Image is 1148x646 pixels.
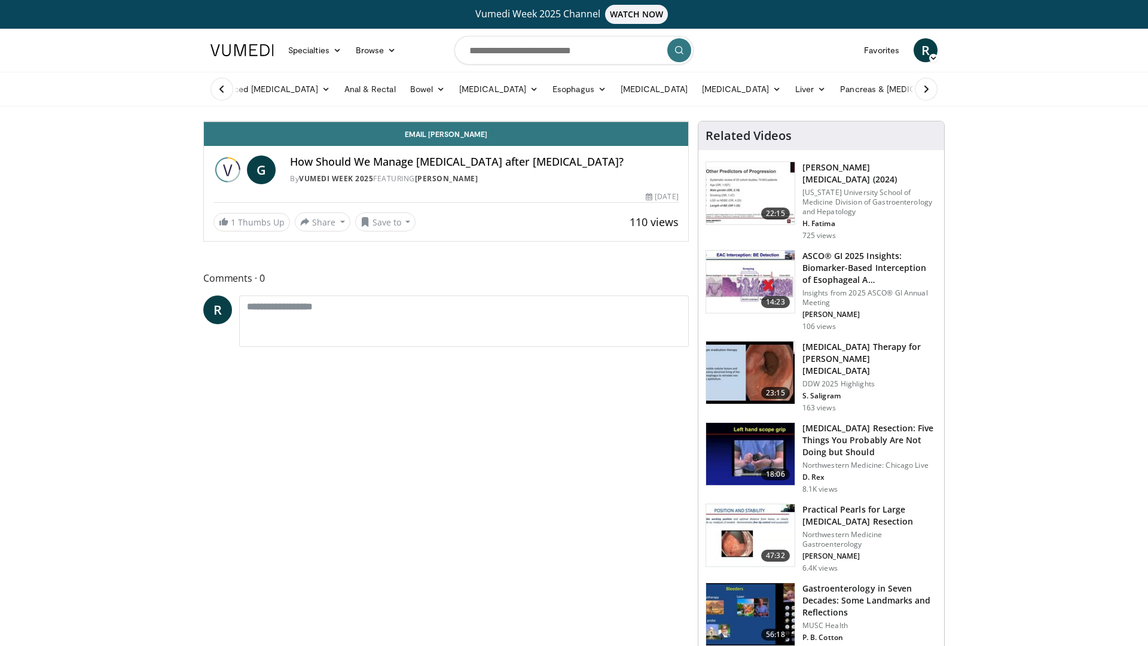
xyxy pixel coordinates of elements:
[349,38,404,62] a: Browse
[204,122,688,146] a: Email [PERSON_NAME]
[203,295,232,324] a: R
[695,77,788,101] a: [MEDICAL_DATA]
[802,322,836,331] p: 106 views
[802,231,836,240] p: 725 views
[802,633,937,642] p: P. B. Cotton
[213,156,242,184] img: Vumedi Week 2025
[802,551,937,561] p: [PERSON_NAME]
[857,38,906,62] a: Favorites
[833,77,973,101] a: Pancreas & [MEDICAL_DATA]
[706,162,795,224] img: 202dec14-e8ad-4ec0-b6a8-3987cce00450.150x105_q85_crop-smart_upscale.jpg
[802,188,937,217] p: [US_STATE] University School of Medicine Division of Gastroenterology and Hepatology
[761,296,790,308] span: 14:23
[706,583,795,645] img: bb93d144-f14a-4ef9-9756-be2f2f3d1245.150x105_q85_crop-smart_upscale.jpg
[802,422,937,458] h3: [MEDICAL_DATA] Resection: Five Things You Probably Are Not Doing but Should
[802,583,937,618] h3: Gastroenterology in Seven Decades: Some Landmarks and Reflections
[788,77,833,101] a: Liver
[290,156,679,169] h4: How Should We Manage [MEDICAL_DATA] after [MEDICAL_DATA]?
[213,213,290,231] a: 1 Thumbs Up
[914,38,938,62] a: R
[802,341,937,377] h3: [MEDICAL_DATA] Therapy for [PERSON_NAME][MEDICAL_DATA]
[706,161,937,240] a: 22:15 [PERSON_NAME][MEDICAL_DATA] (2024) [US_STATE] University School of Medicine Division of Gas...
[290,173,679,184] div: By FEATURING
[802,403,836,413] p: 163 views
[706,250,937,331] a: 14:23 ASCO® GI 2025 Insights: Biomarker-Based Interception of Esophageal A… Insights from 2025 AS...
[212,5,936,24] a: Vumedi Week 2025 ChannelWATCH NOW
[204,121,688,122] video-js: Video Player
[802,473,937,482] p: D. Rex
[203,270,689,286] span: Comments 0
[706,504,795,566] img: 0daeedfc-011e-4156-8487-34fa55861f89.150x105_q85_crop-smart_upscale.jpg
[299,173,373,184] a: Vumedi Week 2025
[761,629,790,641] span: 56:18
[706,129,792,143] h4: Related Videos
[761,550,790,562] span: 47:32
[706,342,795,404] img: 7a769b65-16df-4709-b666-4822bb78a09d.150x105_q85_crop-smart_upscale.jpg
[247,156,276,184] a: G
[802,250,937,286] h3: ASCO® GI 2025 Insights: Biomarker-Based Interception of Esophageal A…
[802,288,937,307] p: Insights from 2025 ASCO® GI Annual Meeting
[454,36,694,65] input: Search topics, interventions
[403,77,452,101] a: Bowel
[802,530,937,549] p: Northwestern Medicine Gastroenterology
[295,212,350,231] button: Share
[802,504,937,528] h3: Practical Pearls for Large [MEDICAL_DATA] Resection
[802,563,838,573] p: 6.4K views
[452,77,545,101] a: [MEDICAL_DATA]
[337,77,403,101] a: Anal & Rectal
[706,423,795,485] img: 264924ef-8041-41fd-95c4-78b943f1e5b5.150x105_q85_crop-smart_upscale.jpg
[231,217,236,228] span: 1
[646,191,678,202] div: [DATE]
[210,44,274,56] img: VuMedi Logo
[545,77,613,101] a: Esophagus
[613,77,695,101] a: [MEDICAL_DATA]
[761,468,790,480] span: 18:06
[802,161,937,185] h3: [PERSON_NAME][MEDICAL_DATA] (2024)
[415,173,478,184] a: [PERSON_NAME]
[802,379,937,389] p: DDW 2025 Highlights
[802,484,838,494] p: 8.1K views
[802,461,937,470] p: Northwestern Medicine: Chicago Live
[802,391,937,401] p: S. Saligram
[706,422,937,494] a: 18:06 [MEDICAL_DATA] Resection: Five Things You Probably Are Not Doing but Should Northwestern Me...
[630,215,679,229] span: 110 views
[706,504,937,573] a: 47:32 Practical Pearls for Large [MEDICAL_DATA] Resection Northwestern Medicine Gastroenterology ...
[355,212,416,231] button: Save to
[802,621,937,630] p: MUSC Health
[802,310,937,319] p: [PERSON_NAME]
[761,208,790,220] span: 22:15
[761,387,790,399] span: 23:15
[605,5,668,24] span: WATCH NOW
[706,251,795,313] img: 3e1e38d5-ae8d-42e0-afde-032eeb35d620.150x105_q85_crop-smart_upscale.jpg
[281,38,349,62] a: Specialties
[203,77,337,101] a: Advanced [MEDICAL_DATA]
[802,219,937,228] p: H. Fatima
[706,341,937,413] a: 23:15 [MEDICAL_DATA] Therapy for [PERSON_NAME][MEDICAL_DATA] DDW 2025 Highlights S. Saligram 163 ...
